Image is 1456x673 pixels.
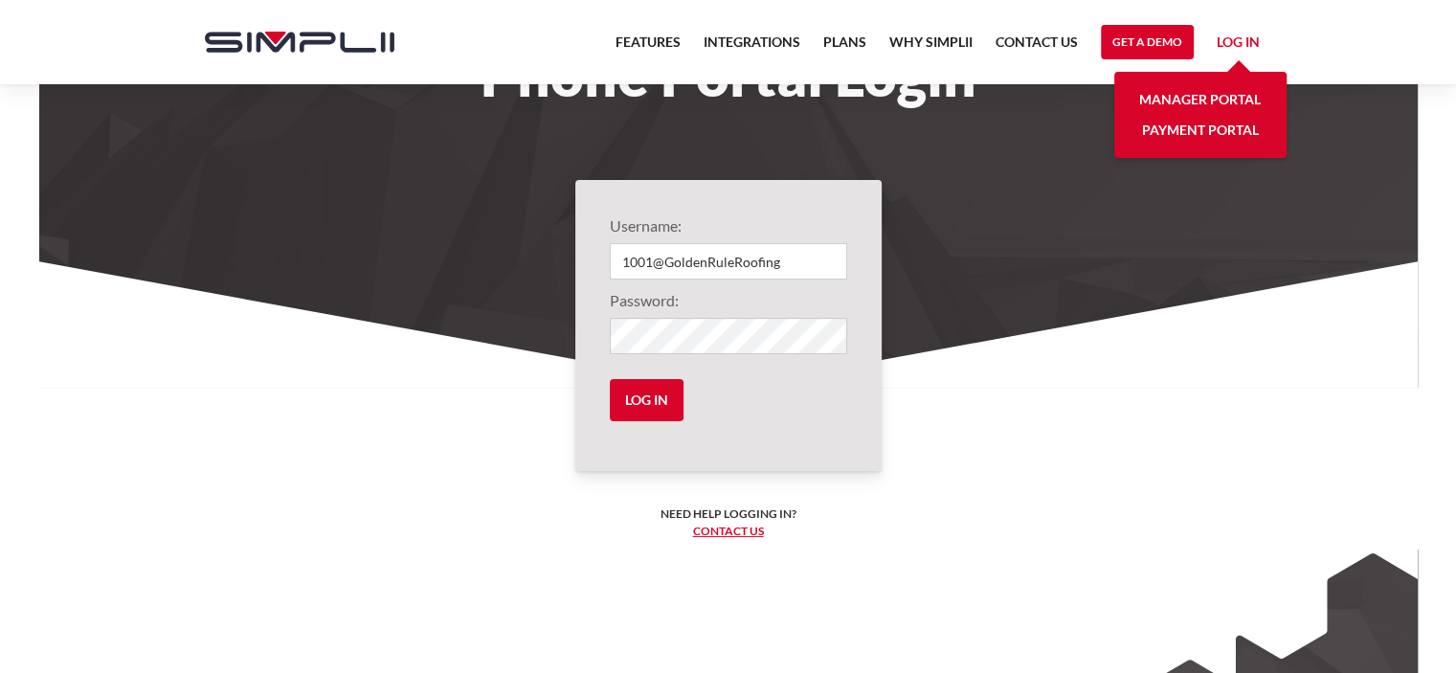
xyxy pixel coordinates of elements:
img: Simplii [205,32,394,53]
h6: Need help logging in? ‍ [661,505,796,540]
a: Contact US [996,31,1078,65]
label: Password: [610,289,847,312]
a: Log in [1217,31,1260,59]
a: Contact us [693,524,764,538]
input: Log in [610,379,683,421]
a: Get a Demo [1101,25,1194,59]
h1: Phone Portal Login [186,54,1271,96]
a: Plans [823,31,866,65]
label: Username: [610,214,847,237]
a: Why Simplii [889,31,973,65]
a: Manager Portal [1139,84,1261,115]
a: Payment Portal [1142,115,1259,146]
a: Integrations [704,31,800,65]
a: Features [616,31,681,65]
form: Login [610,214,847,437]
